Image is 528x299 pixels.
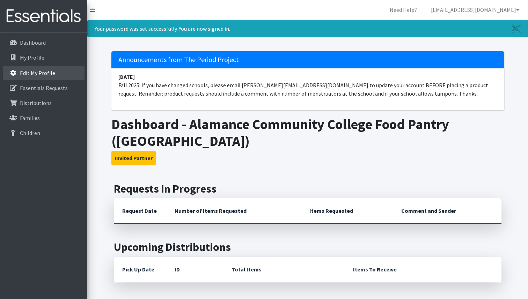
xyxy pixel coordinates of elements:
[20,84,68,91] p: Essentials Requests
[3,51,85,65] a: My Profile
[20,54,44,61] p: My Profile
[384,3,423,17] a: Need Help?
[20,39,46,46] p: Dashboard
[114,257,166,282] th: Pick Up Date
[20,99,52,106] p: Distributions
[3,126,85,140] a: Children
[393,198,501,224] th: Comment and Sender
[3,5,85,28] img: HumanEssentials
[111,51,504,68] h5: Announcements from The Period Project
[3,36,85,50] a: Dashboard
[87,20,528,37] div: Your password was set successfully. You are now signed in.
[3,96,85,110] a: Distributions
[166,198,301,224] th: Number of Items Requested
[114,240,501,254] h2: Upcoming Distributions
[20,129,40,136] p: Children
[301,198,393,224] th: Items Requested
[118,73,135,80] strong: [DATE]
[3,111,85,125] a: Families
[505,20,528,37] a: Close
[223,257,345,282] th: Total Items
[20,69,55,76] p: Edit My Profile
[111,116,504,149] h1: Dashboard - Alamance Community College Food Pantry ([GEOGRAPHIC_DATA])
[425,3,525,17] a: [EMAIL_ADDRESS][DOMAIN_NAME]
[3,81,85,95] a: Essentials Requests
[20,114,40,121] p: Families
[111,68,504,102] li: Fall 2025: If you have changed schools, please email [PERSON_NAME][EMAIL_ADDRESS][DOMAIN_NAME] to...
[114,182,501,195] h2: Requests In Progress
[166,257,223,282] th: ID
[114,198,166,224] th: Request Date
[345,257,501,282] th: Items To Receive
[3,66,85,80] a: Edit My Profile
[111,151,156,165] button: Invited Partner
